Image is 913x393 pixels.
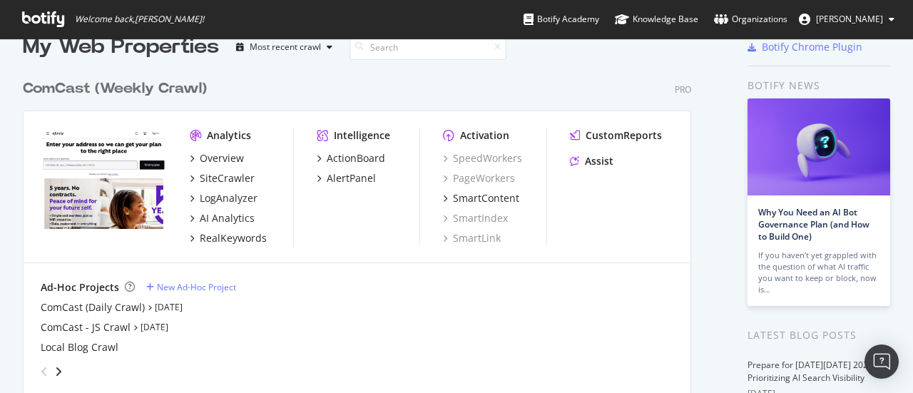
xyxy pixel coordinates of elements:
[157,281,236,293] div: New Ad-Hoc Project
[317,151,385,165] a: ActionBoard
[758,206,869,243] a: Why You Need an AI Bot Governance Plan (and How to Build One)
[190,231,267,245] a: RealKeywords
[748,40,862,54] a: Botify Chrome Plugin
[200,231,267,245] div: RealKeywords
[443,231,501,245] a: SmartLink
[41,280,119,295] div: Ad-Hoc Projects
[864,344,899,379] div: Open Intercom Messenger
[207,128,251,143] div: Analytics
[41,340,118,354] a: Local Blog Crawl
[675,83,691,96] div: Pro
[190,211,255,225] a: AI Analytics
[748,78,890,93] div: Botify news
[334,128,390,143] div: Intelligence
[41,300,145,315] a: ComCast (Daily Crawl)
[787,8,906,31] button: [PERSON_NAME]
[35,360,53,383] div: angle-left
[53,364,63,379] div: angle-right
[453,191,519,205] div: SmartContent
[190,171,255,185] a: SiteCrawler
[327,171,376,185] div: AlertPanel
[200,211,255,225] div: AI Analytics
[524,12,599,26] div: Botify Academy
[748,327,890,343] div: Latest Blog Posts
[460,128,509,143] div: Activation
[230,36,338,58] button: Most recent crawl
[190,151,244,165] a: Overview
[748,98,890,195] img: Why You Need an AI Bot Governance Plan (and How to Build One)
[190,191,257,205] a: LogAnalyzer
[200,171,255,185] div: SiteCrawler
[758,250,879,295] div: If you haven’t yet grappled with the question of what AI traffic you want to keep or block, now is…
[327,151,385,165] div: ActionBoard
[146,281,236,293] a: New Ad-Hoc Project
[75,14,204,25] span: Welcome back, [PERSON_NAME] !
[762,40,862,54] div: Botify Chrome Plugin
[317,171,376,185] a: AlertPanel
[443,211,508,225] a: SmartIndex
[23,33,219,61] div: My Web Properties
[41,320,131,335] a: ComCast - JS Crawl
[570,128,662,143] a: CustomReports
[23,78,207,99] div: ComCast (Weekly Crawl)
[350,35,506,60] input: Search
[615,12,698,26] div: Knowledge Base
[585,154,613,168] div: Assist
[816,13,883,25] span: Eric Regan
[714,12,787,26] div: Organizations
[586,128,662,143] div: CustomReports
[443,191,519,205] a: SmartContent
[23,78,213,99] a: ComCast (Weekly Crawl)
[443,171,515,185] a: PageWorkers
[200,151,244,165] div: Overview
[41,128,167,230] img: www.xfinity.com
[200,191,257,205] div: LogAnalyzer
[748,359,884,384] a: Prepare for [DATE][DATE] 2025 by Prioritizing AI Search Visibility
[141,321,168,333] a: [DATE]
[443,151,522,165] a: SpeedWorkers
[155,301,183,313] a: [DATE]
[250,43,321,51] div: Most recent crawl
[570,154,613,168] a: Assist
